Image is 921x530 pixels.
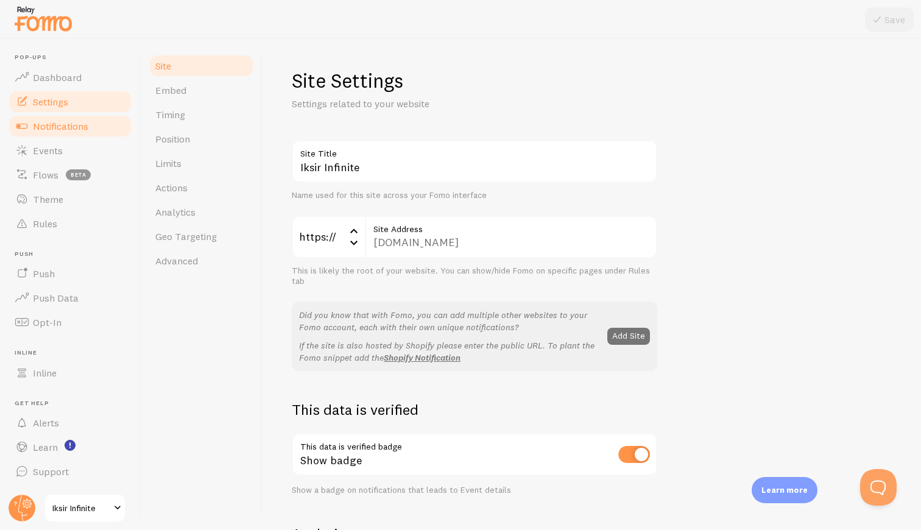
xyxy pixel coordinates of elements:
[33,71,82,83] span: Dashboard
[7,211,133,236] a: Rules
[155,108,185,121] span: Timing
[7,65,133,90] a: Dashboard
[292,140,657,161] label: Site Title
[299,339,600,364] p: If the site is also hosted by Shopify please enter the public URL. To plant the Fomo snippet add the
[860,469,897,506] iframe: Help Scout Beacon - Open
[66,169,91,180] span: beta
[7,90,133,114] a: Settings
[155,255,198,267] span: Advanced
[33,267,55,280] span: Push
[384,352,460,363] a: Shopify Notification
[155,84,186,96] span: Embed
[148,200,255,224] a: Analytics
[148,127,255,151] a: Position
[7,286,133,310] a: Push Data
[52,501,110,515] span: Iksir Infinite
[292,190,657,201] div: Name used for this site across your Fomo interface
[292,433,657,478] div: Show badge
[7,163,133,187] a: Flows beta
[299,309,600,333] p: Did you know that with Fomo, you can add multiple other websites to your Fomo account, each with ...
[13,3,74,34] img: fomo-relay-logo-orange.svg
[33,367,57,379] span: Inline
[33,292,79,304] span: Push Data
[7,310,133,334] a: Opt-In
[155,157,182,169] span: Limits
[7,138,133,163] a: Events
[292,266,657,287] div: This is likely the root of your website. You can show/hide Fomo on specific pages under Rules tab
[148,78,255,102] a: Embed
[155,60,171,72] span: Site
[148,224,255,249] a: Geo Targeting
[65,440,76,451] svg: <p>Watch New Feature Tutorials!</p>
[44,493,126,523] a: Iksir Infinite
[155,133,190,145] span: Position
[15,54,133,62] span: Pop-ups
[292,68,657,93] h1: Site Settings
[7,114,133,138] a: Notifications
[292,485,657,496] div: Show a badge on notifications that leads to Event details
[15,250,133,258] span: Push
[33,417,59,429] span: Alerts
[607,328,650,345] button: Add Site
[15,349,133,357] span: Inline
[33,144,63,157] span: Events
[148,249,255,273] a: Advanced
[33,316,62,328] span: Opt-In
[292,216,365,258] div: https://
[148,102,255,127] a: Timing
[7,411,133,435] a: Alerts
[761,484,808,496] p: Learn more
[33,441,58,453] span: Learn
[155,206,196,218] span: Analytics
[33,96,68,108] span: Settings
[148,151,255,175] a: Limits
[292,97,584,111] p: Settings related to your website
[292,400,657,419] h2: This data is verified
[155,182,188,194] span: Actions
[7,459,133,484] a: Support
[7,435,133,459] a: Learn
[752,477,817,503] div: Learn more
[148,54,255,78] a: Site
[33,120,88,132] span: Notifications
[7,187,133,211] a: Theme
[7,361,133,385] a: Inline
[33,465,69,478] span: Support
[33,193,63,205] span: Theme
[155,230,217,242] span: Geo Targeting
[7,261,133,286] a: Push
[33,217,57,230] span: Rules
[365,216,657,236] label: Site Address
[15,400,133,408] span: Get Help
[148,175,255,200] a: Actions
[33,169,58,181] span: Flows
